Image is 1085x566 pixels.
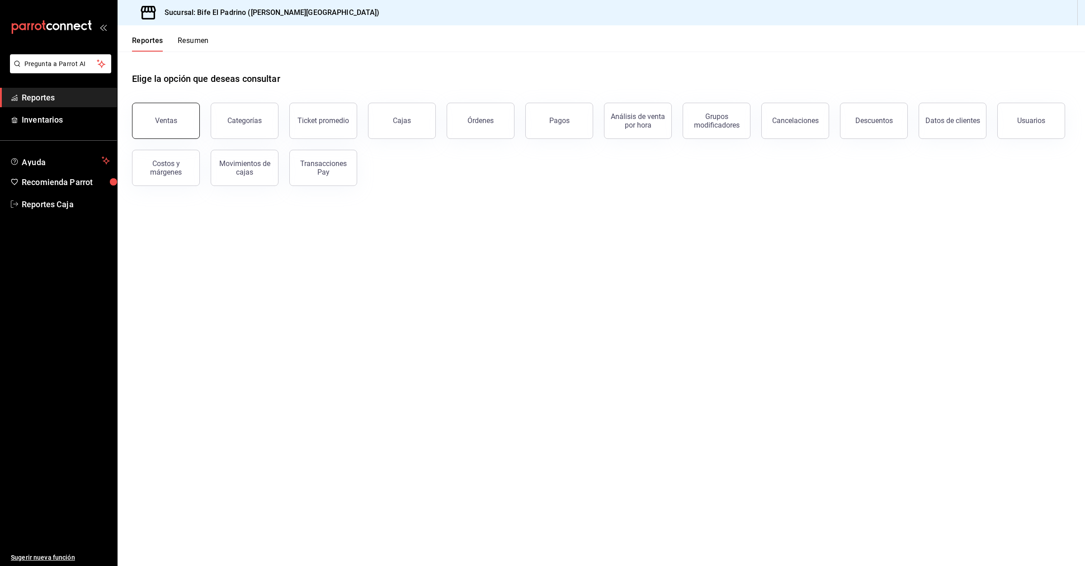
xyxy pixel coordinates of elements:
button: Órdenes [447,103,514,139]
div: Categorías [227,116,262,125]
button: Usuarios [997,103,1065,139]
span: Recomienda Parrot [22,176,110,188]
button: Cancelaciones [761,103,829,139]
div: Pagos [549,116,570,125]
div: Cajas [393,116,411,125]
button: Ventas [132,103,200,139]
button: Grupos modificadores [683,103,750,139]
span: Pregunta a Parrot AI [24,59,97,69]
div: Costos y márgenes [138,159,194,176]
button: Ticket promedio [289,103,357,139]
div: Transacciones Pay [295,159,351,176]
div: Cancelaciones [772,116,819,125]
h3: Sucursal: Bife El Padrino ([PERSON_NAME][GEOGRAPHIC_DATA]) [157,7,380,18]
h1: Elige la opción que deseas consultar [132,72,280,86]
div: Órdenes [467,116,494,125]
div: navigation tabs [132,36,209,52]
a: Pregunta a Parrot AI [6,66,111,75]
button: Movimientos de cajas [211,150,278,186]
div: Grupos modificadores [689,112,745,129]
div: Análisis de venta por hora [610,112,666,129]
span: Sugerir nueva función [11,553,110,562]
button: Transacciones Pay [289,150,357,186]
button: Reportes [132,36,163,52]
div: Datos de clientes [925,116,980,125]
div: Descuentos [855,116,893,125]
button: Datos de clientes [919,103,986,139]
div: Ticket promedio [297,116,349,125]
button: Costos y márgenes [132,150,200,186]
button: Pregunta a Parrot AI [10,54,111,73]
button: Pagos [525,103,593,139]
button: Resumen [178,36,209,52]
button: Categorías [211,103,278,139]
span: Reportes Caja [22,198,110,210]
span: Ayuda [22,155,98,166]
span: Inventarios [22,114,110,126]
div: Ventas [155,116,177,125]
button: Descuentos [840,103,908,139]
button: open_drawer_menu [99,24,107,31]
div: Usuarios [1017,116,1045,125]
span: Reportes [22,91,110,104]
button: Cajas [368,103,436,139]
button: Análisis de venta por hora [604,103,672,139]
div: Movimientos de cajas [217,159,273,176]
